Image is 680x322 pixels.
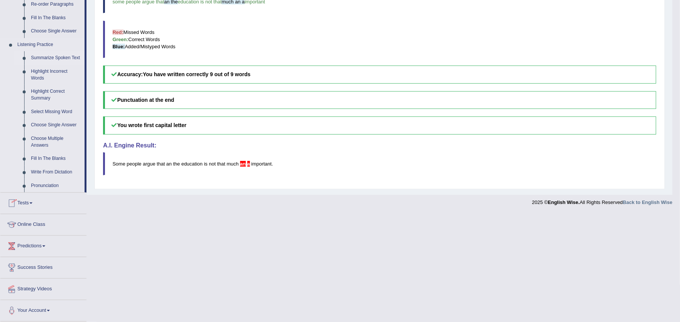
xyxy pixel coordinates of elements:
[143,161,155,167] span: argue
[103,117,656,134] h5: You wrote first capital letter
[103,142,656,149] h4: A.I. Engine Result:
[246,161,247,167] span: Two determiners in a row. Choose either “an” or “a”. (did you mean: an)
[103,91,656,109] h5: Punctuation at the end
[113,29,123,35] b: Red:
[28,85,85,105] a: Highlight Correct Summary
[113,161,125,167] span: Some
[14,38,85,52] a: Listening Practice
[103,21,656,58] blockquote: Missed Words Correct Words Added/Mistyped Words
[28,132,85,152] a: Choose Multiple Answers
[28,51,85,65] a: Summarize Spoken Text
[103,152,656,175] blockquote: .
[166,161,171,167] span: an
[103,66,656,83] h5: Accuracy:
[28,25,85,38] a: Choose Single Answer
[28,65,85,85] a: Highlight Incorrect Words
[173,161,180,167] span: the
[28,118,85,132] a: Choose Single Answer
[28,166,85,179] a: Write From Dictation
[28,179,85,193] a: Pronunciation
[209,161,216,167] span: not
[227,161,239,167] span: much
[217,161,225,167] span: that
[181,161,202,167] span: education
[0,279,86,297] a: Strategy Videos
[113,44,125,49] b: Blue:
[0,300,86,319] a: Your Account
[0,257,86,276] a: Success Stories
[247,161,250,167] span: Two determiners in a row. Choose either “an” or “a”. (did you mean: an)
[204,161,207,167] span: is
[28,152,85,166] a: Fill In The Blanks
[143,71,250,77] b: You have written correctly 9 out of 9 words
[251,161,271,167] span: important
[113,37,128,42] b: Green:
[623,199,672,205] a: Back to English Wise
[127,161,142,167] span: people
[0,236,86,255] a: Predictions
[157,161,165,167] span: that
[28,105,85,119] a: Select Missing Word
[28,11,85,25] a: Fill In The Blanks
[0,193,86,212] a: Tests
[532,195,672,206] div: 2025 © All Rights Reserved
[0,214,86,233] a: Online Class
[240,161,246,167] span: Two determiners in a row. Choose either “an” or “a”. (did you mean: an)
[548,199,580,205] strong: English Wise.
